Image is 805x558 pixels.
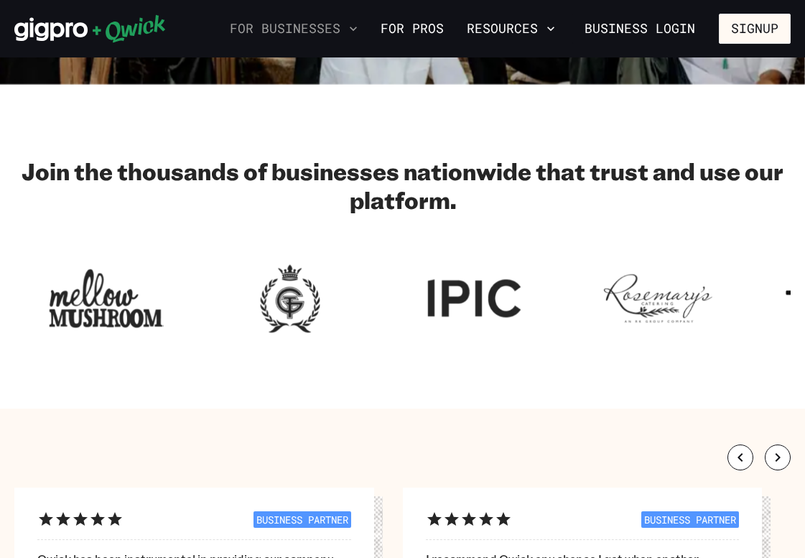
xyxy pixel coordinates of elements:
[641,511,739,528] span: BUSINESS PARTNER
[600,260,715,338] img: Logo for Rosemary's Catering
[719,14,791,44] button: Signup
[253,511,351,528] span: BUSINESS PARTNER
[224,17,363,41] button: For Businesses
[14,157,791,214] h2: Join the thousands of businesses nationwide that trust and use our platform.
[375,17,450,41] a: For Pros
[233,260,348,338] img: Logo for Georgian Terrace
[417,260,531,338] img: Logo for IPIC
[461,17,561,41] button: Resources
[572,14,707,44] a: Business Login
[49,260,164,338] img: Logo for Mellow Mushroom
